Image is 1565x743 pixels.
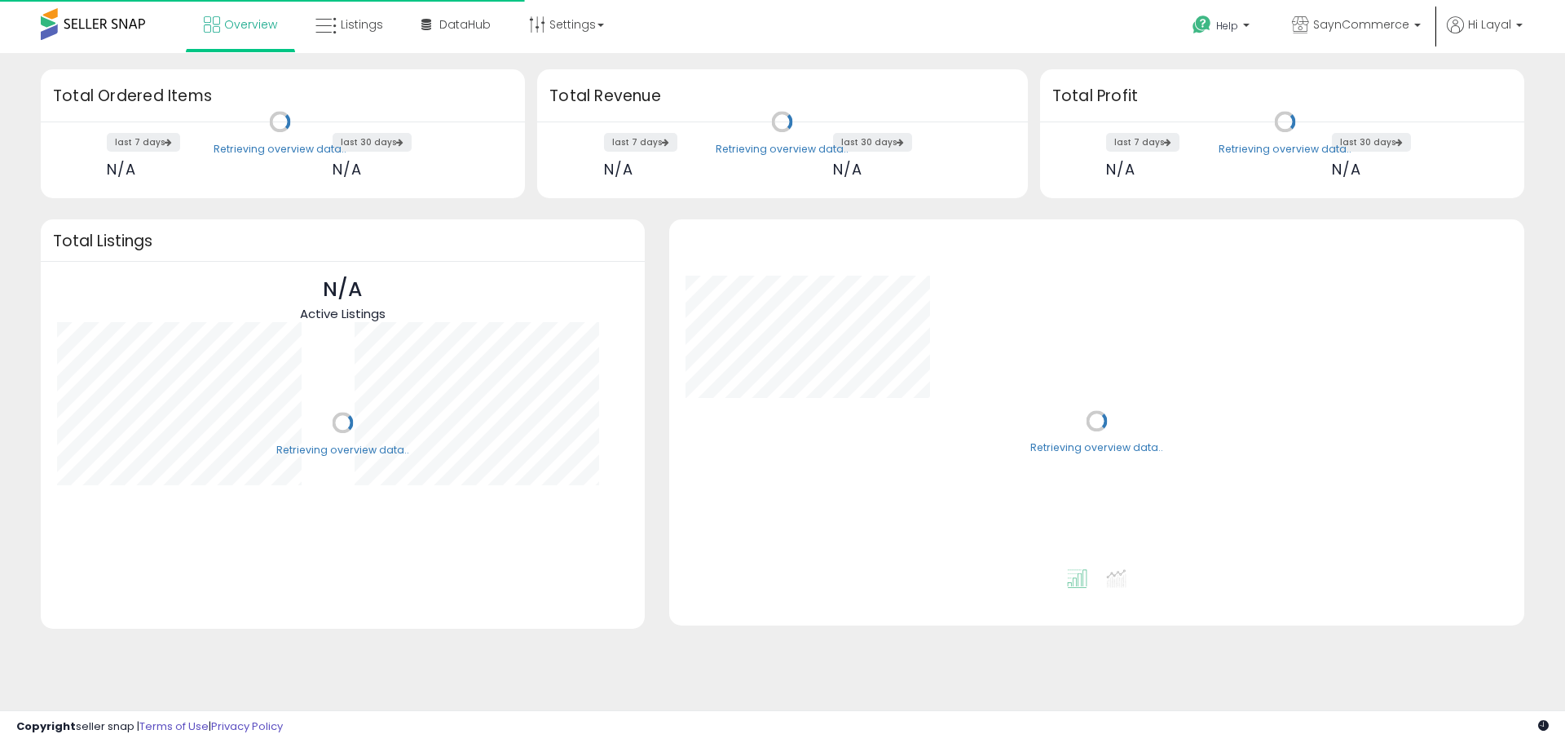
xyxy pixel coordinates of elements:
div: Retrieving overview data.. [1030,441,1163,456]
div: Retrieving overview data.. [214,142,346,157]
span: Listings [341,16,383,33]
strong: Copyright [16,719,76,734]
span: Help [1216,19,1238,33]
div: Retrieving overview data.. [276,443,409,458]
div: Retrieving overview data.. [716,142,849,157]
a: Privacy Policy [211,719,283,734]
a: Hi Layal [1447,16,1523,53]
span: DataHub [439,16,491,33]
span: SaynCommerce [1313,16,1409,33]
div: Retrieving overview data.. [1219,142,1351,157]
i: Get Help [1192,15,1212,35]
span: Hi Layal [1468,16,1511,33]
div: seller snap | | [16,719,283,735]
a: Terms of Use [139,719,209,734]
span: Overview [224,16,277,33]
a: Help [1179,2,1266,53]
